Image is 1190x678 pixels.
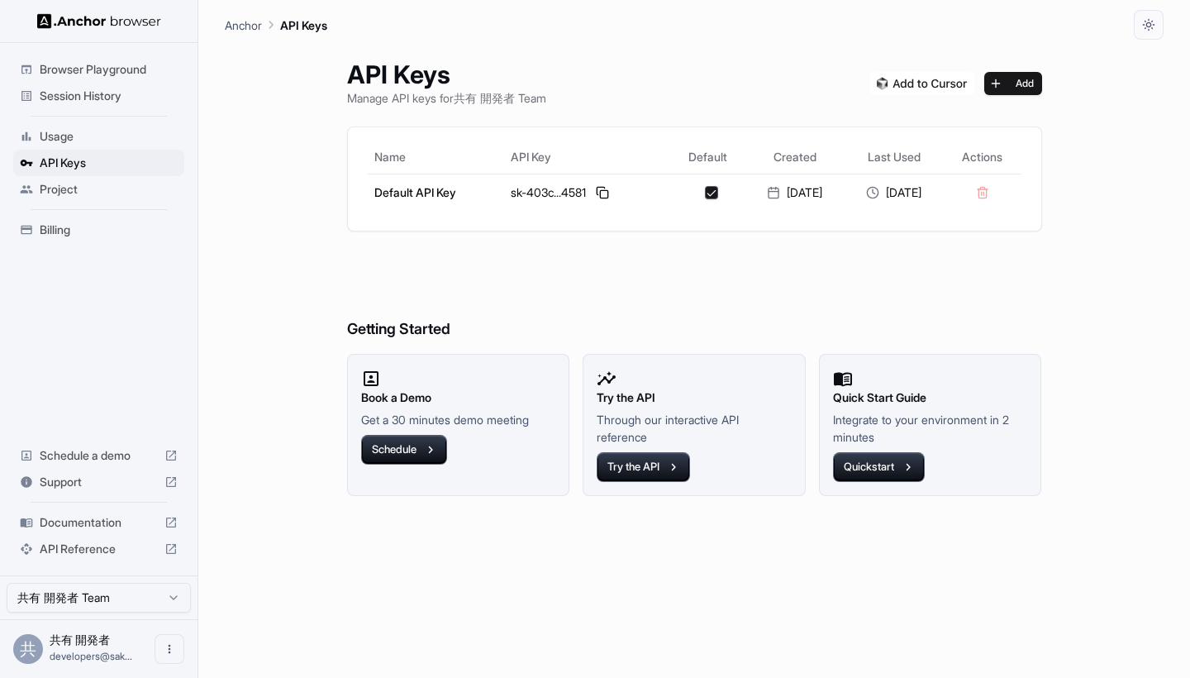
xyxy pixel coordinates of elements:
[155,634,184,664] button: Open menu
[13,536,184,562] div: API Reference
[13,123,184,150] div: Usage
[40,61,178,78] span: Browser Playground
[13,509,184,536] div: Documentation
[870,72,974,95] img: Add anchorbrowser MCP server to Cursor
[13,176,184,203] div: Project
[50,650,132,662] span: developers@sakurakids-sc.jp
[504,141,670,174] th: API Key
[40,474,158,490] span: Support
[670,141,745,174] th: Default
[593,183,612,203] button: Copy API key
[13,56,184,83] div: Browser Playground
[833,452,925,482] button: Quickstart
[361,435,447,465] button: Schedule
[225,17,262,34] p: Anchor
[984,72,1042,95] button: Add
[752,184,838,201] div: [DATE]
[13,469,184,495] div: Support
[40,222,178,238] span: Billing
[368,141,505,174] th: Name
[13,83,184,109] div: Session History
[40,514,158,531] span: Documentation
[40,447,158,464] span: Schedule a demo
[40,541,158,557] span: API Reference
[833,411,1028,446] p: Integrate to your environment in 2 minutes
[50,633,110,647] span: 共有 開発者
[368,174,505,211] td: Default API Key
[361,389,556,407] h2: Book a Demo
[597,411,792,446] p: Through our interactive API reference
[597,389,792,407] h2: Try the API
[347,251,1042,341] h6: Getting Started
[944,141,1021,174] th: Actions
[597,452,690,482] button: Try the API
[37,13,161,29] img: Anchor Logo
[40,128,178,145] span: Usage
[280,17,327,34] p: API Keys
[13,217,184,243] div: Billing
[13,150,184,176] div: API Keys
[347,89,546,107] p: Manage API keys for 共有 開発者 Team
[833,389,1028,407] h2: Quick Start Guide
[13,442,184,469] div: Schedule a demo
[361,411,556,428] p: Get a 30 minutes demo meeting
[225,16,327,34] nav: breadcrumb
[745,141,845,174] th: Created
[40,88,178,104] span: Session History
[40,181,178,198] span: Project
[851,184,937,201] div: [DATE]
[511,183,664,203] div: sk-403c...4581
[40,155,178,171] span: API Keys
[347,60,546,89] h1: API Keys
[845,141,944,174] th: Last Used
[13,634,43,664] div: 共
